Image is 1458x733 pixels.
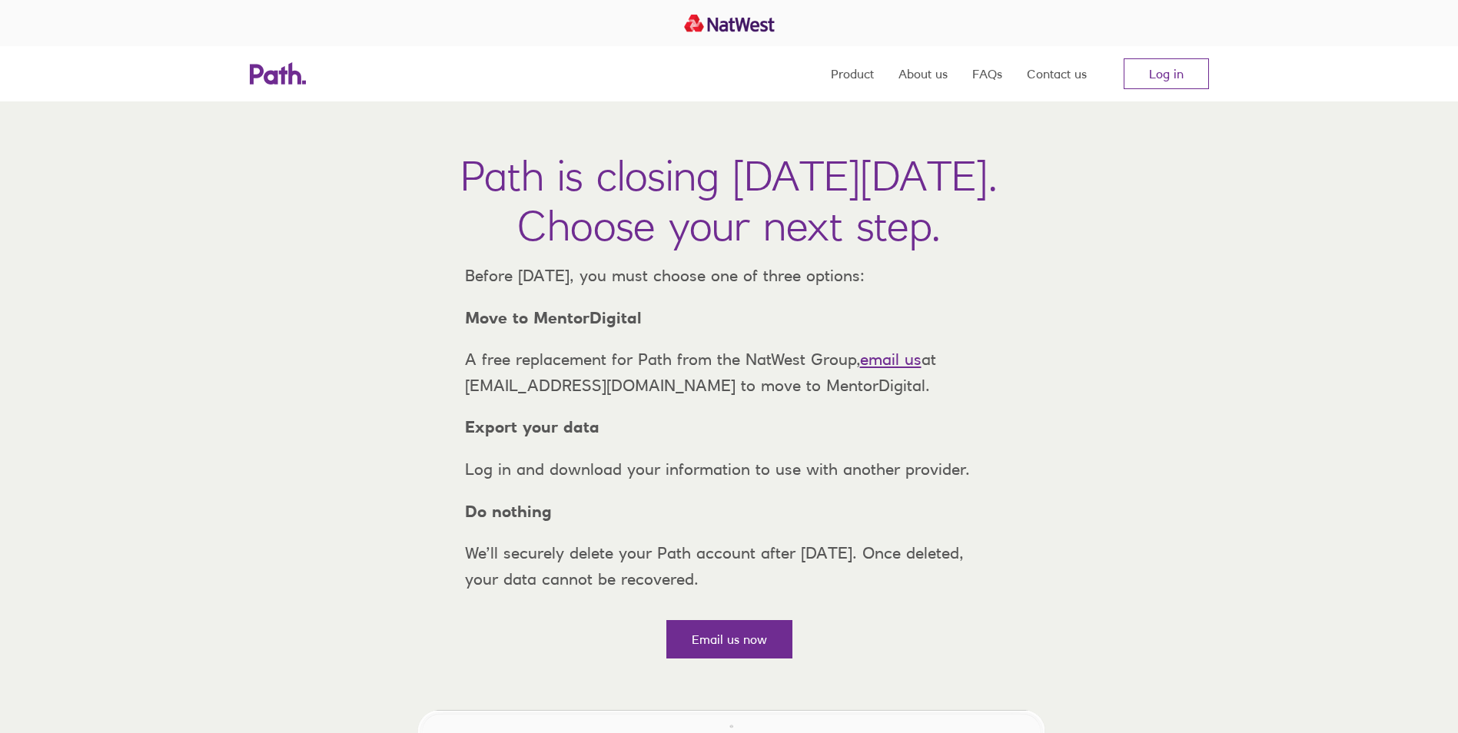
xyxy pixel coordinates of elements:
a: Email us now [666,620,792,658]
strong: Export your data [465,417,599,436]
strong: Move to MentorDigital [465,308,642,327]
p: We’ll securely delete your Path account after [DATE]. Once deleted, your data cannot be recovered. [453,540,1006,592]
p: Log in and download your information to use with another provider. [453,456,1006,483]
h1: Path is closing [DATE][DATE]. Choose your next step. [460,151,998,250]
a: email us [860,350,922,369]
p: A free replacement for Path from the NatWest Group, at [EMAIL_ADDRESS][DOMAIN_NAME] to move to Me... [453,347,1006,398]
a: Product [831,46,874,101]
a: Contact us [1027,46,1087,101]
strong: Do nothing [465,502,552,521]
a: FAQs [972,46,1002,101]
a: About us [898,46,948,101]
p: Before [DATE], you must choose one of three options: [453,263,1006,289]
a: Log in [1124,58,1209,89]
